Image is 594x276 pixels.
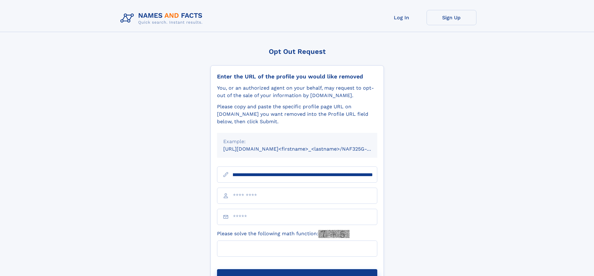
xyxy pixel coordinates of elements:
[118,10,208,27] img: Logo Names and Facts
[217,73,377,80] div: Enter the URL of the profile you would like removed
[217,103,377,125] div: Please copy and paste the specific profile page URL on [DOMAIN_NAME] you want removed into the Pr...
[217,84,377,99] div: You, or an authorized agent on your behalf, may request to opt-out of the sale of your informatio...
[210,48,384,55] div: Opt Out Request
[377,10,427,25] a: Log In
[217,230,350,238] label: Please solve the following math function:
[223,146,389,152] small: [URL][DOMAIN_NAME]<firstname>_<lastname>/NAF325G-xxxxxxxx
[427,10,476,25] a: Sign Up
[223,138,371,145] div: Example:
